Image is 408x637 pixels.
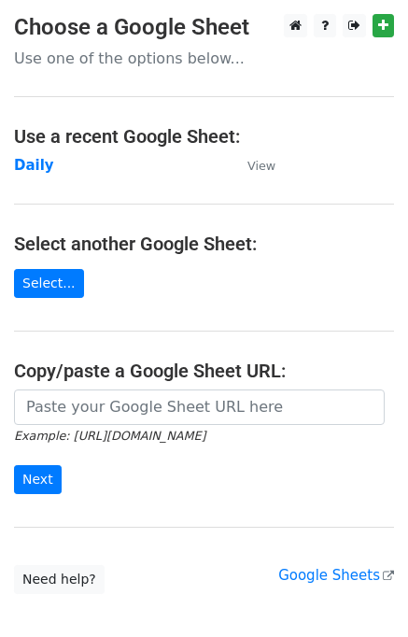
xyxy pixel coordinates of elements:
h4: Copy/paste a Google Sheet URL: [14,360,394,382]
a: Google Sheets [278,567,394,584]
h4: Use a recent Google Sheet: [14,125,394,148]
input: Next [14,465,62,494]
p: Use one of the options below... [14,49,394,68]
small: View [247,159,275,173]
a: Daily [14,157,54,174]
a: View [229,157,275,174]
h4: Select another Google Sheet: [14,233,394,255]
a: Select... [14,269,84,298]
a: Need help? [14,565,105,594]
small: Example: [URL][DOMAIN_NAME] [14,429,205,443]
h3: Choose a Google Sheet [14,14,394,41]
input: Paste your Google Sheet URL here [14,389,385,425]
